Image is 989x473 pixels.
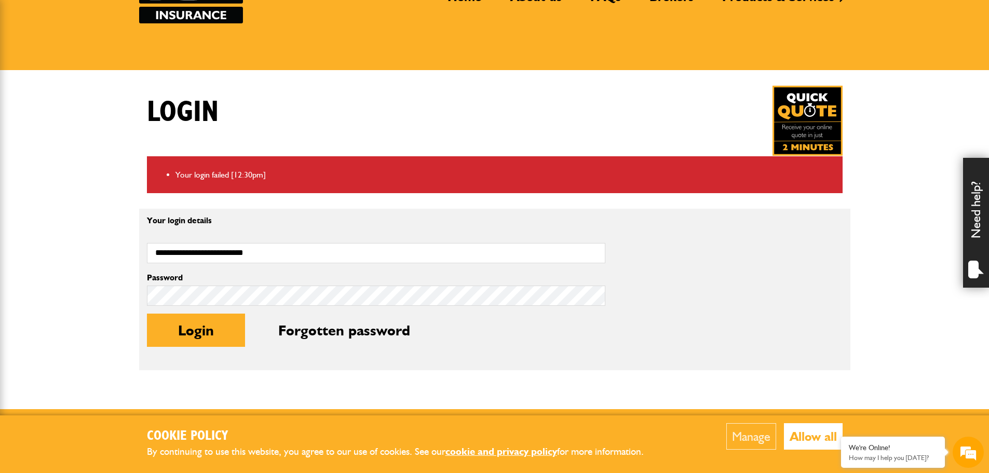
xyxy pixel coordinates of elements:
div: We're Online! [849,443,937,452]
label: Password [147,274,605,282]
p: Your login details [147,217,605,225]
img: Quick Quote [773,86,843,156]
h2: Cookie Policy [147,428,661,444]
button: Login [147,314,245,347]
h1: Login [147,95,219,130]
button: Forgotten password [247,314,441,347]
a: Get your insurance quote in just 2-minutes [773,86,843,156]
button: Manage [726,423,776,450]
p: By continuing to use this website, you agree to our use of cookies. See our for more information. [147,444,661,460]
button: Allow all [784,423,843,450]
p: How may I help you today? [849,454,937,462]
li: Your login failed [12:30pm] [175,168,835,182]
a: cookie and privacy policy [445,445,557,457]
div: Need help? [963,158,989,288]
